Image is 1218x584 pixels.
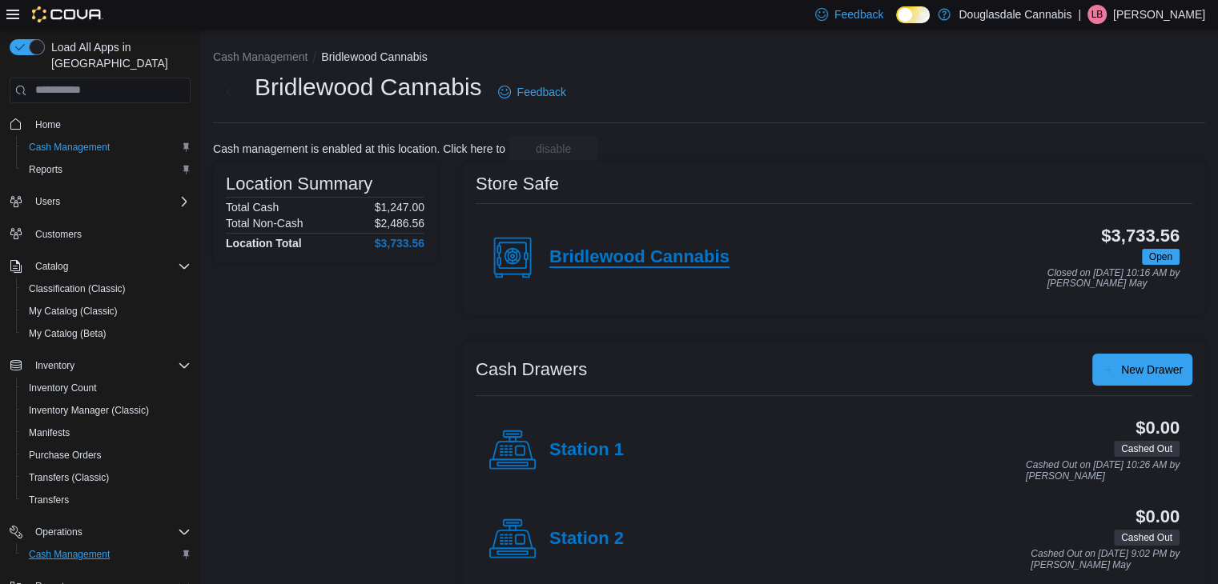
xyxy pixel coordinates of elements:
[321,50,427,63] button: Bridlewood Cannabis
[45,39,191,71] span: Load All Apps in [GEOGRAPHIC_DATA]
[1087,5,1107,24] div: Lucas Bordin
[1047,268,1180,290] p: Closed on [DATE] 10:16 AM by [PERSON_NAME] May
[536,141,571,157] span: disable
[3,190,197,213] button: Users
[22,423,76,442] a: Manifests
[1136,418,1180,438] h3: $0.00
[1091,5,1103,24] span: LB
[22,302,191,321] span: My Catalog (Classic)
[896,6,930,23] input: Dark Mode
[16,377,197,399] button: Inventory Count
[1092,354,1192,386] button: New Drawer
[517,84,566,100] span: Feedback
[3,113,197,136] button: Home
[35,195,60,208] span: Users
[22,279,132,298] a: Classification (Classic)
[226,201,279,214] h6: Total Cash
[35,118,61,131] span: Home
[22,490,75,510] a: Transfers
[1078,5,1081,24] p: |
[1121,442,1172,456] span: Cashed Out
[29,192,66,211] button: Users
[1121,530,1172,545] span: Cashed Out
[1136,507,1180,526] h3: $0.00
[509,136,598,162] button: disable
[35,260,68,273] span: Catalog
[29,356,81,375] button: Inventory
[29,115,67,134] a: Home
[29,494,69,506] span: Transfers
[1149,250,1172,264] span: Open
[22,324,191,343] span: My Catalog (Beta)
[22,378,191,398] span: Inventory Count
[16,489,197,511] button: Transfers
[29,225,88,244] a: Customers
[29,356,191,375] span: Inventory
[16,322,197,345] button: My Catalog (Beta)
[16,399,197,422] button: Inventory Manager (Classic)
[3,255,197,278] button: Catalog
[549,247,730,268] h4: Bridlewood Cannabis
[29,224,191,244] span: Customers
[375,201,424,214] p: $1,247.00
[22,423,191,442] span: Manifests
[29,522,191,542] span: Operations
[22,324,113,343] a: My Catalog (Beta)
[22,490,191,510] span: Transfers
[22,138,191,157] span: Cash Management
[213,50,308,63] button: Cash Management
[16,300,197,322] button: My Catalog (Classic)
[476,174,559,194] h3: Store Safe
[29,257,74,276] button: Catalog
[492,76,573,108] a: Feedback
[29,282,126,295] span: Classification (Classic)
[375,217,424,230] p: $2,486.56
[32,6,103,22] img: Cova
[22,446,108,465] a: Purchase Orders
[29,257,191,276] span: Catalog
[3,521,197,543] button: Operations
[22,138,116,157] a: Cash Management
[29,449,102,462] span: Purchase Orders
[22,279,191,298] span: Classification (Classic)
[29,522,89,542] button: Operations
[22,401,155,420] a: Inventory Manager (Classic)
[896,23,897,24] span: Dark Mode
[35,526,82,538] span: Operations
[22,160,191,179] span: Reports
[16,543,197,566] button: Cash Management
[35,228,82,241] span: Customers
[29,192,191,211] span: Users
[213,49,1205,68] nav: An example of EuiBreadcrumbs
[549,440,624,461] h4: Station 1
[1026,460,1180,482] p: Cashed Out on [DATE] 10:26 AM by [PERSON_NAME]
[29,163,62,176] span: Reports
[22,468,115,487] a: Transfers (Classic)
[16,444,197,466] button: Purchase Orders
[22,378,103,398] a: Inventory Count
[16,466,197,489] button: Transfers (Classic)
[22,302,124,321] a: My Catalog (Classic)
[1114,441,1180,457] span: Cashed Out
[29,426,70,439] span: Manifests
[213,142,505,155] p: Cash management is enabled at this location. Click here to
[1114,530,1180,546] span: Cashed Out
[16,136,197,158] button: Cash Management
[213,76,245,108] button: Next
[375,237,424,250] h4: $3,733.56
[22,545,191,564] span: Cash Management
[226,217,303,230] h6: Total Non-Cash
[29,305,118,318] span: My Catalog (Classic)
[29,327,107,340] span: My Catalog (Beta)
[1121,362,1183,378] span: New Drawer
[29,548,110,561] span: Cash Management
[35,359,74,372] span: Inventory
[476,360,587,379] h3: Cash Drawers
[255,71,482,103] h1: Bridlewood Cannabis
[959,5,1071,24] p: Douglasdale Cannabis
[29,471,109,484] span: Transfers (Classic)
[226,174,372,194] h3: Location Summary
[22,468,191,487] span: Transfers (Classic)
[1142,249,1180,265] span: Open
[1031,549,1180,570] p: Cashed Out on [DATE] 9:02 PM by [PERSON_NAME] May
